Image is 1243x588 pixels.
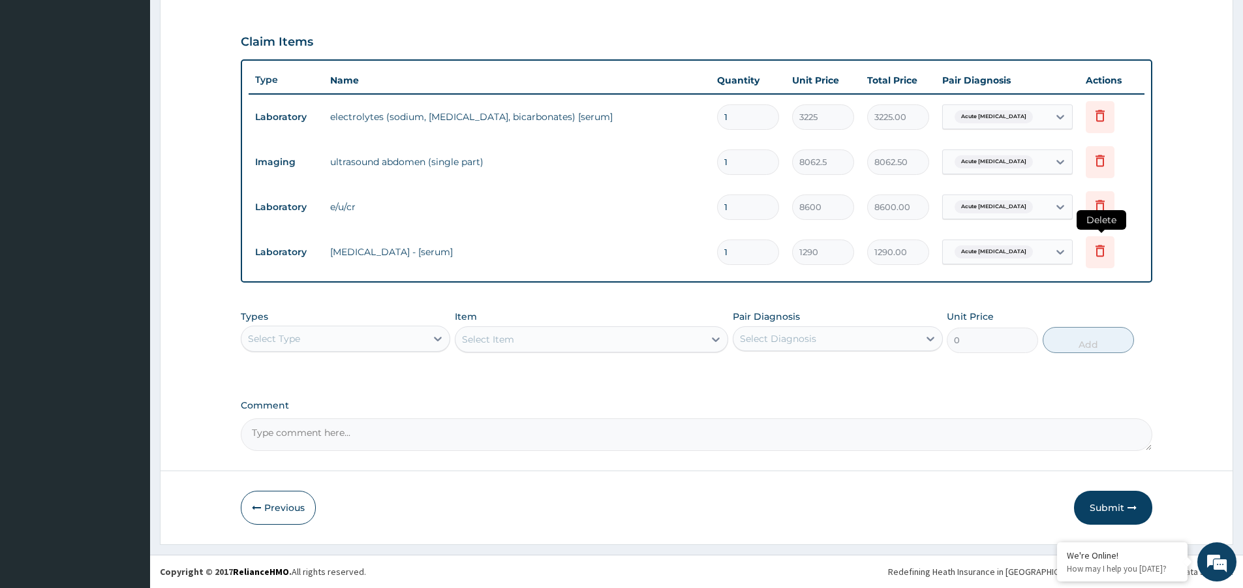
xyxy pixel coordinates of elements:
th: Total Price [861,67,936,93]
label: Item [455,310,477,323]
span: Acute [MEDICAL_DATA] [955,110,1033,123]
label: Unit Price [947,310,994,323]
a: RelianceHMO [233,566,289,578]
div: Chat with us now [68,73,219,90]
button: Submit [1074,491,1152,525]
th: Unit Price [786,67,861,93]
div: Select Diagnosis [740,332,816,345]
th: Pair Diagnosis [936,67,1079,93]
td: [MEDICAL_DATA] - [serum] [324,239,711,265]
button: Add [1043,327,1134,353]
footer: All rights reserved. [150,555,1243,588]
span: Acute [MEDICAL_DATA] [955,245,1033,258]
p: How may I help you today? [1067,563,1178,574]
td: ultrasound abdomen (single part) [324,149,711,175]
th: Quantity [711,67,786,93]
div: Minimize live chat window [214,7,245,38]
td: Laboratory [249,195,324,219]
label: Types [241,311,268,322]
strong: Copyright © 2017 . [160,566,292,578]
td: Laboratory [249,240,324,264]
label: Comment [241,400,1152,411]
div: We're Online! [1067,549,1178,561]
th: Actions [1079,67,1144,93]
label: Pair Diagnosis [733,310,800,323]
td: Imaging [249,150,324,174]
span: Acute [MEDICAL_DATA] [955,200,1033,213]
th: Type [249,68,324,92]
td: electrolytes (sodium, [MEDICAL_DATA], bicarbonates) [serum] [324,104,711,130]
h3: Claim Items [241,35,313,50]
div: Redefining Heath Insurance in [GEOGRAPHIC_DATA] using Telemedicine and Data Science! [888,565,1233,578]
span: We're online! [76,164,180,296]
th: Name [324,67,711,93]
div: Select Type [248,332,300,345]
td: e/u/cr [324,194,711,220]
button: Previous [241,491,316,525]
span: Acute [MEDICAL_DATA] [955,155,1033,168]
img: d_794563401_company_1708531726252_794563401 [24,65,53,98]
td: Laboratory [249,105,324,129]
span: Delete [1077,210,1126,230]
textarea: Type your message and hit 'Enter' [7,356,249,402]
